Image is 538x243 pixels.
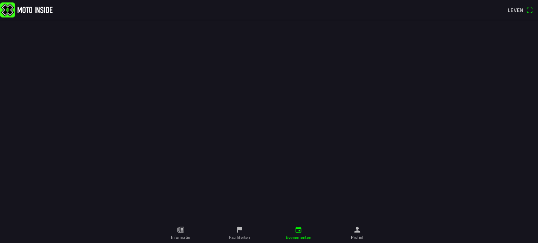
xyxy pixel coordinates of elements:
font: Evenementen [286,234,311,241]
ion-icon: persoon [353,226,361,234]
font: Leven [508,6,523,14]
font: Profiel [351,234,364,241]
a: Levenqr-scanner [504,4,537,16]
ion-icon: papier [177,226,185,234]
font: Faciliteiten [229,234,250,241]
ion-icon: kalender [295,226,302,234]
ion-icon: vlag [236,226,243,234]
font: Informatie [171,234,191,241]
